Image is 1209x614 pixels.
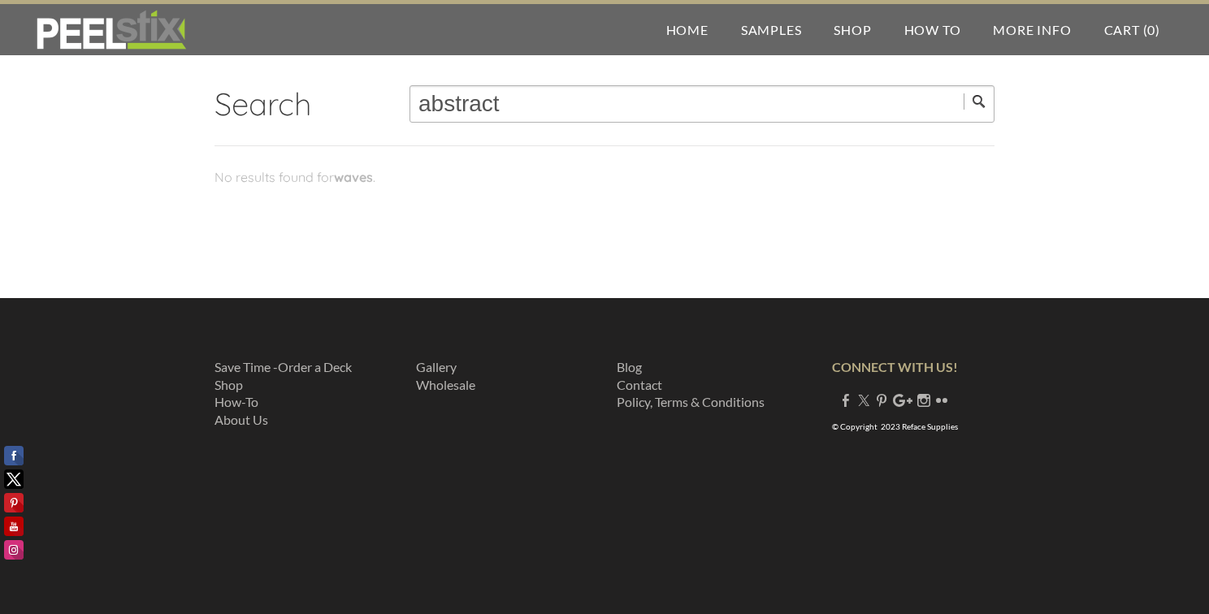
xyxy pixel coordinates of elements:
[857,392,870,408] a: Twitter
[917,392,930,408] a: Instagram
[617,377,662,392] a: Contact
[32,10,189,50] img: REFACE SUPPLIES
[214,394,258,409] a: How-To
[725,4,818,55] a: Samples
[839,392,852,408] a: Facebook
[935,392,948,408] a: Flickr
[875,392,888,408] a: Pinterest
[817,4,887,55] a: Shop
[832,422,958,431] font: © Copyright 2023 Reface Supplies
[214,377,243,392] a: Shop
[893,392,912,408] a: Plus
[1147,22,1155,37] span: 0
[1088,4,1176,55] a: Cart (0)
[214,412,268,427] a: About Us
[416,359,457,374] a: Gallery​
[334,169,373,185] strong: waves
[650,4,725,55] a: Home
[617,359,642,374] a: Blog
[964,93,994,110] input: Submit
[888,4,977,55] a: How To
[977,4,1087,55] a: More Info
[832,359,958,374] strong: CONNECT WITH US!
[214,85,370,123] h2: Search
[214,164,994,186] p: No results found for .
[416,359,475,392] font: ​
[416,377,475,392] a: ​Wholesale
[214,359,352,374] a: Save Time -Order a Deck
[617,394,765,409] a: Policy, Terms & Conditions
